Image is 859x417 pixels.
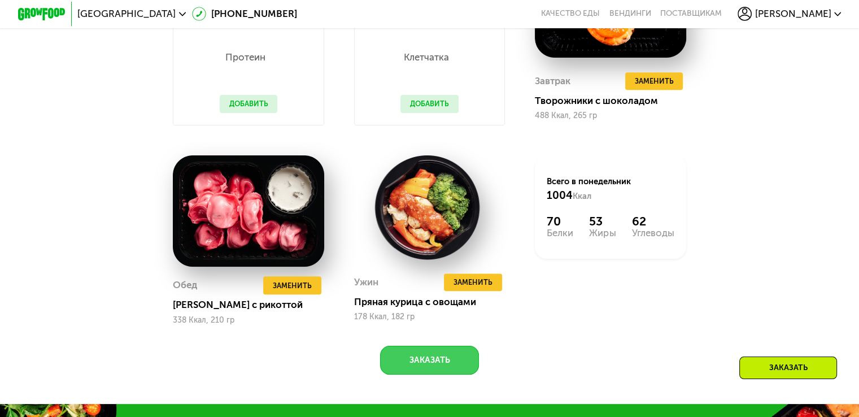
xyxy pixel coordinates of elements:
a: [PHONE_NUMBER] [192,7,297,21]
a: Вендинги [609,9,651,19]
div: Творожники с шоколадом [535,95,695,107]
div: Пряная курица с овощами [354,296,514,308]
div: Жиры [589,228,616,238]
div: 338 Ккал, 210 гр [173,316,324,325]
button: Добавить [400,95,459,113]
div: 70 [547,214,573,228]
div: 62 [632,214,674,228]
span: 1004 [547,189,573,202]
div: Всего в понедельник [547,176,674,202]
div: 178 Ккал, 182 гр [354,312,505,322]
div: 488 Ккал, 265 гр [535,111,686,120]
button: Заменить [263,276,321,294]
button: Заменить [444,273,502,292]
div: поставщикам [660,9,722,19]
a: Качество еды [541,9,600,19]
span: Заменить [273,280,312,292]
div: Завтрак [535,72,570,90]
p: Клетчатка [400,53,453,62]
span: [GEOGRAPHIC_DATA] [77,9,176,19]
span: [PERSON_NAME] [755,9,831,19]
button: Заменить [625,72,683,90]
div: Обед [173,276,197,294]
div: 53 [589,214,616,228]
div: Белки [547,228,573,238]
div: Углеводы [632,228,674,238]
div: [PERSON_NAME] с рикоттой [173,299,333,311]
span: Заменить [634,75,673,87]
div: Заказать [739,357,837,379]
button: Заказать [380,346,479,375]
span: Ккал [573,191,591,201]
div: Ужин [354,273,378,292]
span: Заменить [454,276,492,288]
button: Добавить [220,95,278,113]
p: Протеин [220,53,272,62]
